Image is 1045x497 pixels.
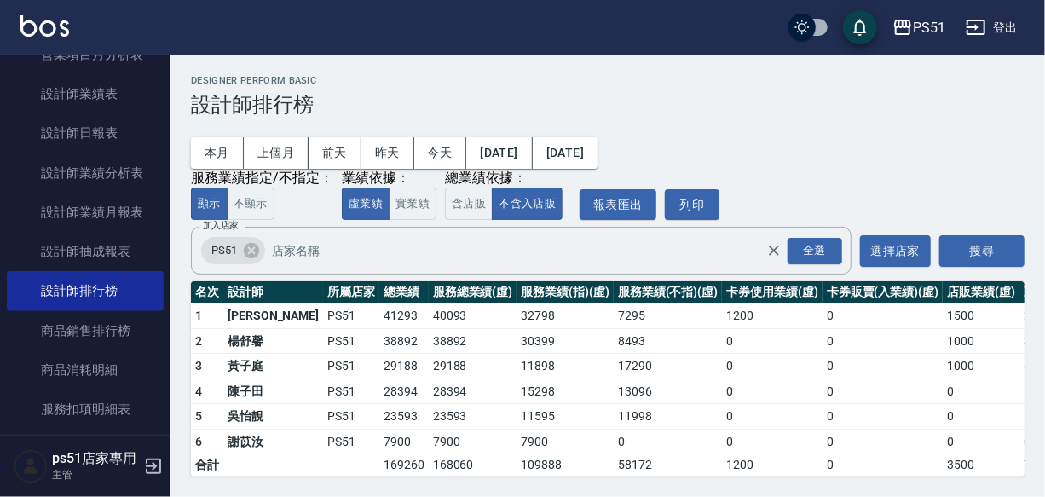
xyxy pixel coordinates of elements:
button: 不含入店販 [492,188,563,221]
td: 7295 [614,303,722,329]
td: 11898 [517,354,614,379]
th: 卡券使用業績(虛) [722,281,823,303]
td: 17290 [614,354,722,379]
th: 設計師 [223,281,323,303]
div: PS51 [201,237,265,264]
td: 1500 [943,303,1019,329]
td: PS51 [323,404,379,430]
button: 搜尋 [939,235,1025,267]
img: Person [14,449,48,483]
h3: 設計師排行榜 [191,93,1025,117]
td: PS51 [323,429,379,454]
a: 設計師業績表 [7,74,164,113]
button: 選擇店家 [860,235,931,267]
span: 2 [195,334,202,348]
a: 設計師業績分析表 [7,153,164,193]
button: 前天 [309,137,361,169]
td: 0 [823,303,943,329]
td: 陳子田 [223,379,323,404]
td: 109888 [517,454,614,477]
button: [DATE] [466,137,532,169]
td: 0 [943,404,1019,430]
td: 0 [722,404,823,430]
h2: Designer Perform Basic [191,75,1025,86]
td: 30399 [517,328,614,354]
td: PS51 [323,354,379,379]
button: save [843,10,877,44]
th: 所屬店家 [323,281,379,303]
td: [PERSON_NAME] [223,303,323,329]
div: 總業績依據： [445,170,571,188]
button: 報表匯出 [580,189,656,221]
th: 服務業績(不指)(虛) [614,281,722,303]
td: 1200 [722,454,823,477]
td: 7900 [517,429,614,454]
th: 總業績 [379,281,429,303]
button: Open [784,234,846,268]
td: 1000 [943,354,1019,379]
span: 6 [195,435,202,448]
button: 今天 [414,137,467,169]
div: 業績依據： [342,170,436,188]
td: 0 [823,404,943,430]
h5: ps51店家專用 [52,450,139,467]
button: 虛業績 [342,188,390,221]
th: 卡券販賣(入業績)(虛) [823,281,943,303]
span: PS51 [201,242,247,259]
td: 謝苡汝 [223,429,323,454]
td: 13096 [614,379,722,404]
td: 58172 [614,454,722,477]
td: 23593 [379,404,429,430]
a: 設計師抽成報表 [7,232,164,271]
div: 全選 [788,238,842,264]
td: 吳怡靚 [223,404,323,430]
a: 設計師排行榜 [7,271,164,310]
td: 11998 [614,404,722,430]
th: 服務業績(指)(虛) [517,281,614,303]
td: 楊舒馨 [223,328,323,354]
a: 設計師業績月報表 [7,193,164,232]
td: 0 [943,429,1019,454]
td: 0 [823,328,943,354]
button: 登出 [959,12,1025,43]
td: 29188 [379,354,429,379]
button: 不顯示 [227,188,274,221]
td: 0 [614,429,722,454]
td: 28394 [429,379,517,404]
button: 昨天 [361,137,414,169]
input: 店家名稱 [268,236,796,266]
td: 3500 [943,454,1019,477]
span: 4 [195,384,202,398]
td: 41293 [379,303,429,329]
a: 設計師日報表 [7,113,164,153]
td: 15298 [517,379,614,404]
td: 0 [943,379,1019,404]
td: 29188 [429,354,517,379]
td: 0 [722,328,823,354]
img: Logo [20,15,69,37]
button: 實業績 [389,188,436,221]
td: 7900 [379,429,429,454]
td: 合計 [191,454,223,477]
label: 加入店家 [203,219,239,232]
button: 顯示 [191,188,228,221]
th: 名次 [191,281,223,303]
th: 店販業績(虛) [943,281,1019,303]
a: 營業項目月分析表 [7,35,164,74]
td: 0 [823,354,943,379]
td: 168060 [429,454,517,477]
button: 本月 [191,137,244,169]
td: 0 [722,354,823,379]
td: 28394 [379,379,429,404]
button: [DATE] [533,137,598,169]
td: PS51 [323,328,379,354]
div: 服務業績指定/不指定： [191,170,333,188]
td: 38892 [379,328,429,354]
th: 服務總業績(虛) [429,281,517,303]
td: 1000 [943,328,1019,354]
td: 38892 [429,328,517,354]
td: 169260 [379,454,429,477]
span: 5 [195,409,202,423]
a: 單一服務項目查詢 [7,429,164,468]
